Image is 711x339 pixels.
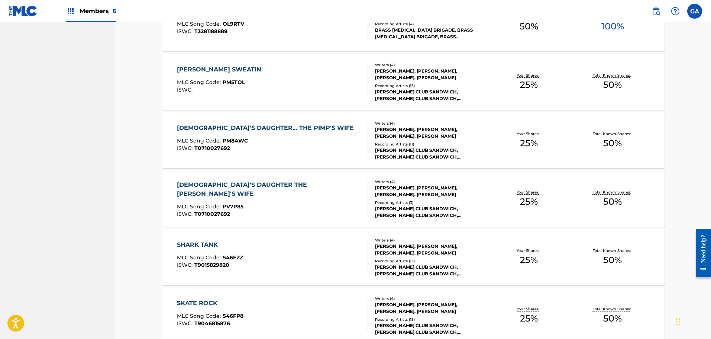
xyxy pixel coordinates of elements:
[375,62,487,68] div: Writers ( 4 )
[375,126,487,140] div: [PERSON_NAME], [PERSON_NAME], [PERSON_NAME], [PERSON_NAME]
[375,317,487,322] div: Recording Artists ( 13 )
[177,28,194,35] span: ISWC :
[676,311,681,333] div: Drag
[593,73,633,78] p: Total Known Shares:
[603,78,622,92] span: 50 %
[162,229,665,285] a: SHARK TANKMLC Song Code:S46FZZISWC:T9015829820Writers (4)[PERSON_NAME], [PERSON_NAME], [PERSON_NA...
[603,312,622,325] span: 50 %
[375,296,487,301] div: Writers ( 4 )
[177,313,223,319] span: MLC Song Code :
[177,262,194,268] span: ISWC :
[520,137,538,150] span: 25 %
[593,306,633,312] p: Total Known Shares:
[177,65,266,74] div: [PERSON_NAME] SWEATIN'
[177,137,223,144] span: MLC Song Code :
[66,7,75,16] img: Top Rightsholders
[375,258,487,264] div: Recording Artists ( 13 )
[375,179,487,185] div: Writers ( 4 )
[177,240,243,249] div: SHARK TANK
[375,121,487,126] div: Writers ( 4 )
[194,320,230,327] span: T9046815876
[603,195,622,208] span: 50 %
[177,124,358,132] div: [DEMOGRAPHIC_DATA]'S DAUGHTER… THE PIMP'S WIFE
[517,306,541,312] p: Your Shares:
[520,78,538,92] span: 25 %
[649,4,663,19] a: Public Search
[113,7,116,15] span: 6
[517,73,541,78] p: Your Shares:
[223,254,243,261] span: S46FZZ
[375,264,487,277] div: [PERSON_NAME] CLUB SANDWICH, [PERSON_NAME] CLUB SANDWICH, [PERSON_NAME] CLUB SANDWICH, [PERSON_NA...
[520,20,538,33] span: 50 %
[375,200,487,205] div: Recording Artists ( 3 )
[603,137,622,150] span: 50 %
[375,147,487,160] div: [PERSON_NAME] CLUB SANDWICH, [PERSON_NAME] CLUB SANDWICH, [PERSON_NAME] CLUB SANDWICH, [PERSON_NA...
[80,7,116,15] span: Members
[223,203,243,210] span: PV7P85
[593,248,633,253] p: Total Known Shares:
[668,4,683,19] div: Help
[194,211,230,217] span: T0710027692
[162,54,665,110] a: [PERSON_NAME] SWEATIN'MLC Song Code:PM5TOLISWC:Writers (4)[PERSON_NAME], [PERSON_NAME], [PERSON_N...
[177,203,223,210] span: MLC Song Code :
[674,303,711,339] iframe: Chat Widget
[375,237,487,243] div: Writers ( 4 )
[162,112,665,168] a: [DEMOGRAPHIC_DATA]'S DAUGHTER… THE PIMP'S WIFEMLC Song Code:PM8AWCISWC:T0710027692Writers (4)[PER...
[671,7,680,16] img: help
[177,145,194,151] span: ISWC :
[603,253,622,267] span: 50 %
[177,86,194,93] span: ISWC :
[223,137,248,144] span: PM8AWC
[593,131,633,137] p: Total Known Shares:
[517,131,541,137] p: Your Shares:
[375,68,487,81] div: [PERSON_NAME], [PERSON_NAME], [PERSON_NAME], [PERSON_NAME]
[194,262,229,268] span: T9015829820
[177,299,243,308] div: SKATE ROCK
[177,20,223,27] span: MLC Song Code :
[194,28,227,35] span: T3281188889
[375,322,487,336] div: [PERSON_NAME] CLUB SANDWICH, [PERSON_NAME] CLUB SANDWICH, [PERSON_NAME] CLUB SANDWICH, [PERSON_NA...
[520,253,538,267] span: 25 %
[375,141,487,147] div: Recording Artists ( 11 )
[162,171,665,227] a: [DEMOGRAPHIC_DATA]'S DAUGHTER THE [PERSON_NAME]'S WIFEMLC Song Code:PV7P85ISWC:T0710027692Writers...
[375,243,487,256] div: [PERSON_NAME], [PERSON_NAME], [PERSON_NAME], [PERSON_NAME]
[375,83,487,89] div: Recording Artists ( 13 )
[223,313,243,319] span: S46FP8
[177,254,223,261] span: MLC Song Code :
[520,312,538,325] span: 25 %
[520,195,538,208] span: 25 %
[177,211,194,217] span: ISWC :
[375,21,487,27] div: Recording Artists ( 4 )
[177,79,223,86] span: MLC Song Code :
[177,180,362,198] div: [DEMOGRAPHIC_DATA]'S DAUGHTER THE [PERSON_NAME]'S WIFE
[593,189,633,195] p: Total Known Shares:
[194,145,230,151] span: T0710027692
[223,79,245,86] span: PM5TOL
[375,89,487,102] div: [PERSON_NAME] CLUB SANDWICH, [PERSON_NAME] CLUB SANDWICH, [PERSON_NAME] CLUB SANDWICH, [PERSON_NA...
[517,248,541,253] p: Your Shares:
[223,20,244,27] span: OL9RTV
[687,4,702,19] div: User Menu
[517,189,541,195] p: Your Shares:
[375,205,487,219] div: [PERSON_NAME] CLUB SANDWICH, [PERSON_NAME] CLUB SANDWICH, [PERSON_NAME] CLUB SANDWICH
[177,320,194,327] span: ISWC :
[375,185,487,198] div: [PERSON_NAME], [PERSON_NAME], [PERSON_NAME], [PERSON_NAME]
[601,20,624,33] span: 100 %
[690,223,711,283] iframe: Resource Center
[375,301,487,315] div: [PERSON_NAME], [PERSON_NAME], [PERSON_NAME], [PERSON_NAME]
[9,6,38,16] img: MLC Logo
[375,27,487,40] div: BRASS [MEDICAL_DATA] BRIGADE, BRASS [MEDICAL_DATA] BRIGADE, BRASS [MEDICAL_DATA] BRIGADE, BRASS [...
[652,7,660,16] img: search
